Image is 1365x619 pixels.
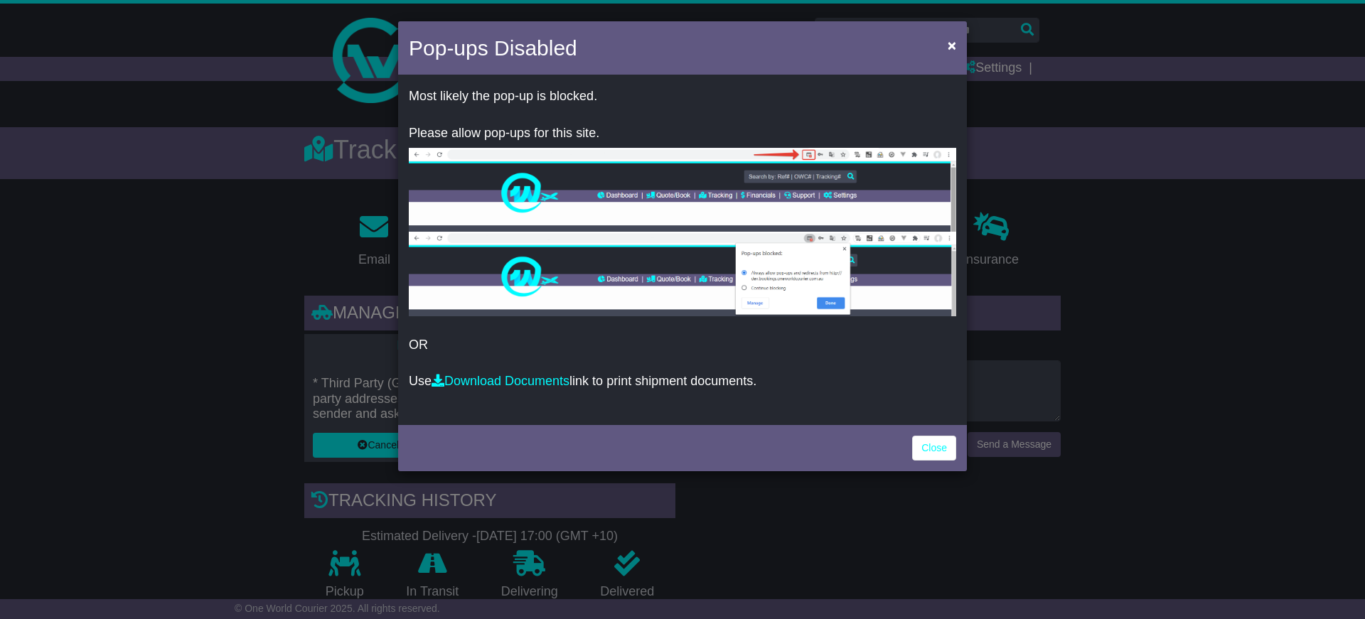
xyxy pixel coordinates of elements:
[398,78,967,421] div: OR
[948,37,956,53] span: ×
[432,374,569,388] a: Download Documents
[409,126,956,141] p: Please allow pop-ups for this site.
[409,89,956,104] p: Most likely the pop-up is blocked.
[409,32,577,64] h4: Pop-ups Disabled
[912,436,956,461] a: Close
[409,232,956,316] img: allow-popup-2.png
[409,148,956,232] img: allow-popup-1.png
[409,374,956,389] p: Use link to print shipment documents.
[941,31,963,60] button: Close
